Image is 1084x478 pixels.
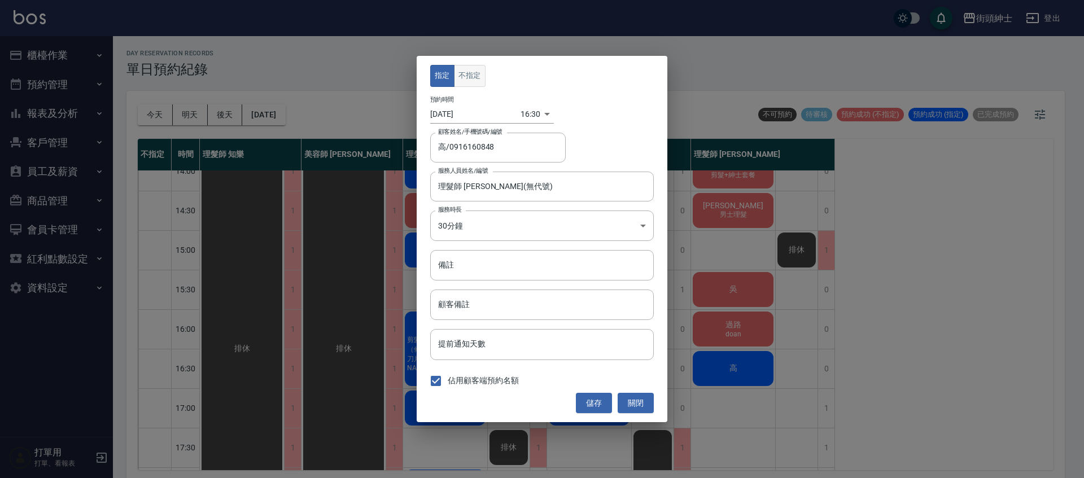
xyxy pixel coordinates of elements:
[576,393,612,414] button: 儲存
[430,211,654,241] div: 30分鐘
[521,105,540,124] div: 16:30
[438,166,488,175] label: 服務人員姓名/編號
[430,105,521,124] input: Choose date, selected date is 2025-10-15
[430,95,454,103] label: 預約時間
[454,65,486,87] button: 不指定
[430,65,454,87] button: 指定
[438,205,462,214] label: 服務時長
[438,128,502,136] label: 顧客姓名/手機號碼/編號
[448,375,519,387] span: 佔用顧客端預約名額
[618,393,654,414] button: 關閉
